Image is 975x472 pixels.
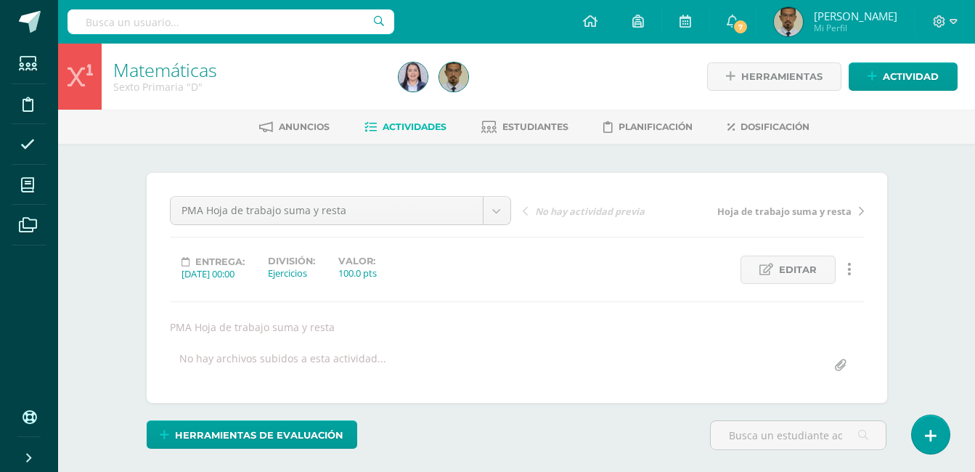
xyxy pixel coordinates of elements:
span: Editar [779,256,817,283]
span: 7 [733,19,748,35]
span: Entrega: [195,256,245,267]
div: Ejercicios [268,266,315,280]
span: Estudiantes [502,121,568,132]
div: PMA Hoja de trabajo suma y resta [164,320,870,334]
label: Valor: [338,256,377,266]
a: Dosificación [727,115,809,139]
a: Actividad [849,62,958,91]
a: Herramientas de evaluación [147,420,357,449]
img: 7928e51c5877b3bca6101dd3372c758c.png [439,62,468,91]
span: Planificación [619,121,693,132]
span: Actividades [383,121,446,132]
a: Estudiantes [481,115,568,139]
input: Busca un estudiante aquí... [711,421,886,449]
img: 7928e51c5877b3bca6101dd3372c758c.png [774,7,803,36]
span: [PERSON_NAME] [814,9,897,23]
a: Hoja de trabajo suma y resta [693,203,864,218]
span: Herramientas de evaluación [175,422,343,449]
span: Anuncios [279,121,330,132]
span: Dosificación [741,121,809,132]
span: No hay actividad previa [535,205,645,218]
span: Actividad [883,63,939,90]
span: PMA Hoja de trabajo suma y resta [181,197,472,224]
span: Herramientas [741,63,823,90]
span: Mi Perfil [814,22,897,34]
div: 100.0 pts [338,266,377,280]
input: Busca un usuario... [68,9,394,34]
a: Actividades [364,115,446,139]
a: PMA Hoja de trabajo suma y resta [171,197,510,224]
img: 2d65b1c349409d80be4ac5e5dc811f01.png [399,62,428,91]
a: Matemáticas [113,57,217,82]
div: Sexto Primaria 'D' [113,80,381,94]
a: Herramientas [707,62,841,91]
label: División: [268,256,315,266]
span: Hoja de trabajo suma y resta [717,205,852,218]
a: Anuncios [259,115,330,139]
h1: Matemáticas [113,60,381,80]
div: [DATE] 00:00 [181,267,245,280]
div: No hay archivos subidos a esta actividad... [179,351,386,380]
a: Planificación [603,115,693,139]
